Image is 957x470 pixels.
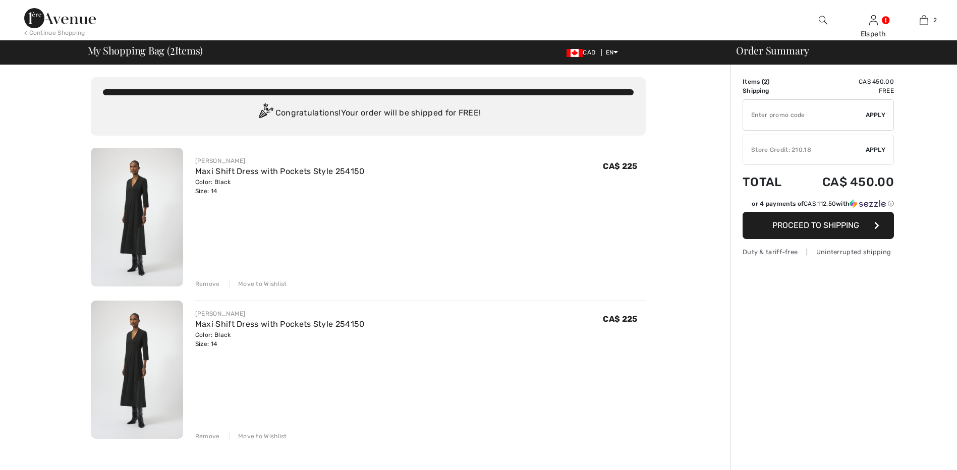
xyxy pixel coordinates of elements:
td: CA$ 450.00 [796,77,894,86]
a: Sign In [869,15,878,25]
div: Remove [195,432,220,441]
div: Congratulations! Your order will be shipped for FREE! [103,103,634,124]
img: Canadian Dollar [567,49,583,57]
span: Apply [866,110,886,120]
input: Promo code [743,100,866,130]
img: My Bag [920,14,928,26]
span: My Shopping Bag ( Items) [88,45,203,55]
img: Maxi Shift Dress with Pockets Style 254150 [91,148,183,286]
div: Duty & tariff-free | Uninterrupted shipping [743,247,894,257]
td: Items ( ) [743,77,796,86]
a: Maxi Shift Dress with Pockets Style 254150 [195,166,365,176]
span: 2 [933,16,937,25]
div: < Continue Shopping [24,28,85,37]
button: Proceed to Shipping [743,212,894,239]
div: or 4 payments of with [752,199,894,208]
span: CA$ 225 [603,161,637,171]
div: Elspeth [849,29,898,39]
div: Move to Wishlist [230,279,287,288]
span: Apply [866,145,886,154]
div: Color: Black Size: 14 [195,330,365,348]
div: Color: Black Size: 14 [195,178,365,196]
img: search the website [819,14,827,26]
div: Store Credit: 210.18 [743,145,866,154]
td: CA$ 450.00 [796,165,894,199]
span: Proceed to Shipping [772,220,859,230]
span: CA$ 112.50 [804,200,836,207]
img: Maxi Shift Dress with Pockets Style 254150 [91,301,183,439]
span: 2 [764,78,767,85]
td: Total [743,165,796,199]
div: Remove [195,279,220,288]
img: 1ère Avenue [24,8,96,28]
span: EN [606,49,618,56]
td: Free [796,86,894,95]
a: 2 [899,14,948,26]
td: Shipping [743,86,796,95]
span: CA$ 225 [603,314,637,324]
span: CAD [567,49,599,56]
img: Sezzle [850,199,886,208]
a: Maxi Shift Dress with Pockets Style 254150 [195,319,365,329]
div: [PERSON_NAME] [195,156,365,165]
div: Order Summary [724,45,951,55]
img: My Info [869,14,878,26]
img: Congratulation2.svg [255,103,275,124]
div: Move to Wishlist [230,432,287,441]
span: 2 [170,43,175,56]
div: or 4 payments ofCA$ 112.50withSezzle Click to learn more about Sezzle [743,199,894,212]
div: [PERSON_NAME] [195,309,365,318]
